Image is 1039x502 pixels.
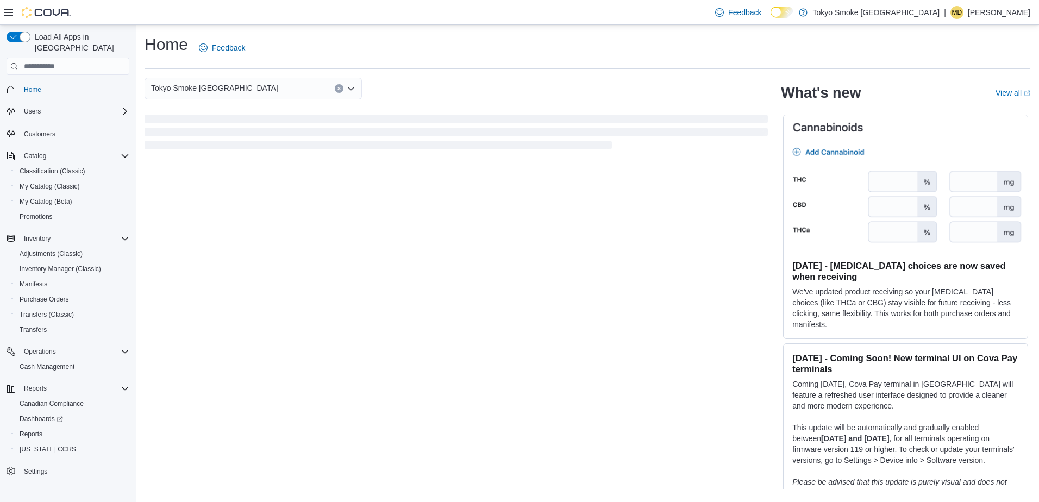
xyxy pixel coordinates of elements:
span: [US_STATE] CCRS [20,445,76,454]
button: Clear input [335,84,343,93]
span: Canadian Compliance [15,397,129,410]
span: Customers [24,130,55,139]
a: Transfers (Classic) [15,308,78,321]
span: Adjustments (Classic) [15,247,129,260]
button: Catalog [20,149,51,162]
a: Promotions [15,210,57,223]
a: Dashboards [15,412,67,425]
a: Manifests [15,278,52,291]
button: [US_STATE] CCRS [11,442,134,457]
span: Washington CCRS [15,443,129,456]
span: Load All Apps in [GEOGRAPHIC_DATA] [30,32,129,53]
svg: External link [1024,90,1030,97]
span: Classification (Classic) [20,167,85,175]
p: Coming [DATE], Cova Pay terminal in [GEOGRAPHIC_DATA] will feature a refreshed user interface des... [792,379,1019,411]
button: Promotions [11,209,134,224]
span: Home [24,85,41,94]
span: Inventory Manager (Classic) [15,262,129,275]
p: [PERSON_NAME] [968,6,1030,19]
a: Dashboards [11,411,134,426]
a: Inventory Manager (Classic) [15,262,105,275]
a: Reports [15,428,47,441]
button: Open list of options [347,84,355,93]
a: Purchase Orders [15,293,73,306]
img: Cova [22,7,71,18]
span: Operations [24,347,56,356]
span: Classification (Classic) [15,165,129,178]
a: Settings [20,465,52,478]
span: Customers [20,127,129,140]
span: Promotions [20,212,53,221]
span: Purchase Orders [15,293,129,306]
span: Inventory Manager (Classic) [20,265,101,273]
a: View allExternal link [996,89,1030,97]
a: Adjustments (Classic) [15,247,87,260]
span: Reports [15,428,129,441]
a: Home [20,83,46,96]
button: Reports [2,381,134,396]
span: Tokyo Smoke [GEOGRAPHIC_DATA] [151,81,278,95]
p: Tokyo Smoke [GEOGRAPHIC_DATA] [813,6,940,19]
span: Operations [20,345,129,358]
a: Canadian Compliance [15,397,88,410]
h3: [DATE] - [MEDICAL_DATA] choices are now saved when receiving [792,260,1019,282]
a: My Catalog (Classic) [15,180,84,193]
button: Classification (Classic) [11,164,134,179]
span: Transfers (Classic) [20,310,74,319]
span: Home [20,83,129,96]
p: We've updated product receiving so your [MEDICAL_DATA] choices (like THCa or CBG) stay visible fo... [792,286,1019,330]
button: Users [20,105,45,118]
span: Settings [20,465,129,478]
span: Reports [20,430,42,438]
p: This update will be automatically and gradually enabled between , for all terminals operating on ... [792,422,1019,466]
button: Inventory [20,232,55,245]
a: Customers [20,128,60,141]
span: Catalog [20,149,129,162]
button: Purchase Orders [11,292,134,307]
button: Inventory Manager (Classic) [11,261,134,277]
span: Catalog [24,152,46,160]
button: Transfers [11,322,134,337]
span: Adjustments (Classic) [20,249,83,258]
span: Manifests [15,278,129,291]
h1: Home [145,34,188,55]
button: Reports [11,426,134,442]
span: Cash Management [20,362,74,371]
span: Purchase Orders [20,295,69,304]
span: MD [952,6,962,19]
span: Transfers [20,325,47,334]
input: Dark Mode [771,7,793,18]
span: Feedback [212,42,245,53]
a: My Catalog (Beta) [15,195,77,208]
button: My Catalog (Beta) [11,194,134,209]
a: Feedback [195,37,249,59]
div: Misha Degtiarev [950,6,963,19]
button: Operations [2,344,134,359]
a: Cash Management [15,360,79,373]
button: Manifests [11,277,134,292]
p: | [944,6,946,19]
h2: What's new [781,84,861,102]
span: Cash Management [15,360,129,373]
span: Manifests [20,280,47,288]
a: [US_STATE] CCRS [15,443,80,456]
button: My Catalog (Classic) [11,179,134,194]
span: My Catalog (Classic) [15,180,129,193]
button: Catalog [2,148,134,164]
button: Inventory [2,231,134,246]
span: Dashboards [20,415,63,423]
button: Canadian Compliance [11,396,134,411]
span: My Catalog (Classic) [20,182,80,191]
button: Adjustments (Classic) [11,246,134,261]
span: Settings [24,467,47,476]
span: Reports [24,384,47,393]
strong: [DATE] and [DATE] [821,434,889,443]
span: Users [20,105,129,118]
a: Classification (Classic) [15,165,90,178]
span: My Catalog (Beta) [20,197,72,206]
h3: [DATE] - Coming Soon! New terminal UI on Cova Pay terminals [792,353,1019,374]
span: Promotions [15,210,129,223]
button: Settings [2,463,134,479]
button: Customers [2,125,134,141]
